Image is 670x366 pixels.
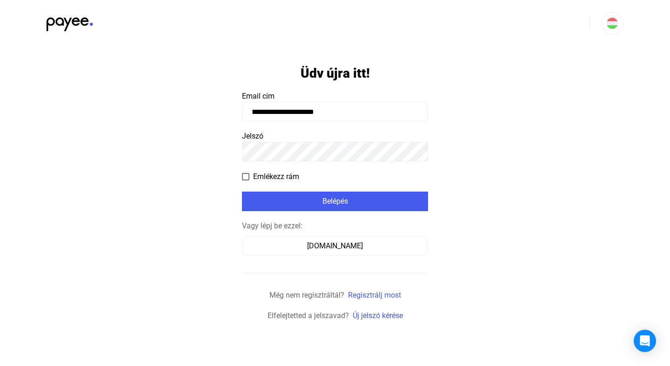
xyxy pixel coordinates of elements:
[242,92,275,100] span: Email cím
[245,240,425,252] div: [DOMAIN_NAME]
[601,12,623,34] button: HU
[47,12,93,31] img: black-payee-blue-dot.svg
[253,171,299,182] span: Emlékezz rám
[242,132,263,140] span: Jelszó
[242,220,428,232] div: Vagy lépj be ezzel:
[348,291,401,299] a: Regisztrálj most
[245,196,425,207] div: Belépés
[242,241,428,250] a: [DOMAIN_NAME]
[607,18,618,29] img: HU
[269,291,344,299] span: Még nem regisztráltál?
[634,330,656,352] div: Open Intercom Messenger
[353,311,403,320] a: Új jelszó kérése
[301,65,370,81] h1: Üdv újra itt!
[242,192,428,211] button: Belépés
[268,311,349,320] span: Elfelejtetted a jelszavad?
[242,236,428,256] button: [DOMAIN_NAME]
